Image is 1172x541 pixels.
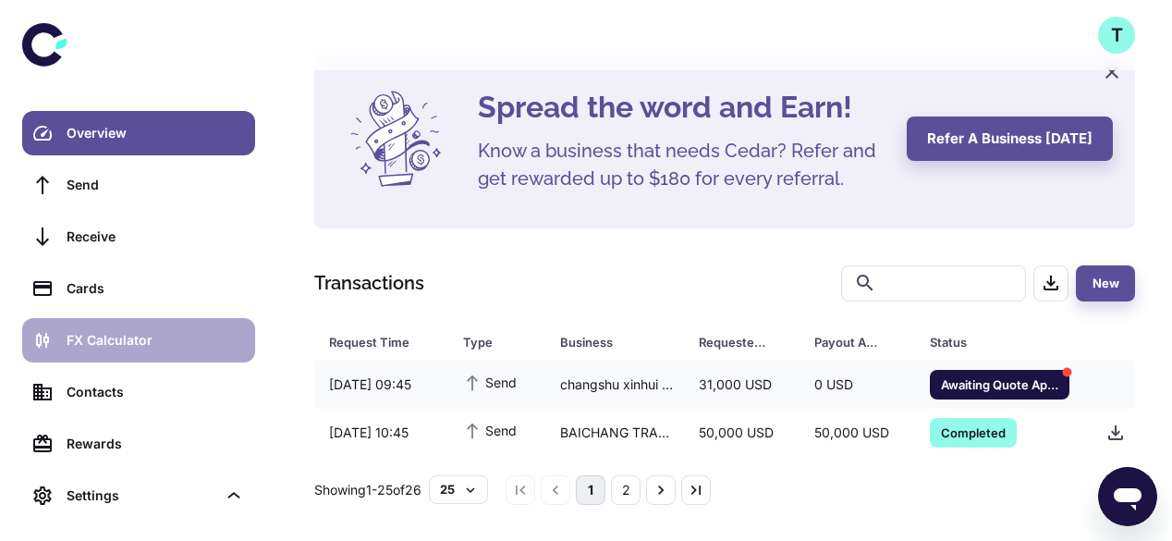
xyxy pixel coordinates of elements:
[814,329,908,355] span: Payout Amount
[329,329,417,355] div: Request Time
[329,329,441,355] span: Request Time
[22,473,255,518] div: Settings
[907,117,1113,161] button: Refer a business [DATE]
[1098,17,1135,54] button: T
[67,434,244,454] div: Rewards
[429,475,488,503] button: 25
[314,480,421,500] p: Showing 1-25 of 26
[314,367,448,402] div: [DATE] 09:45
[930,423,1017,441] span: Completed
[611,475,641,505] button: Go to page 2
[545,367,684,402] div: changshu xinhui knitting. [DOMAIN_NAME]
[576,475,605,505] button: page 1
[22,318,255,363] a: FX Calculator
[684,415,800,450] div: 50,000 USD
[314,415,448,450] div: [DATE] 10:45
[22,370,255,414] a: Contacts
[67,330,244,350] div: FX Calculator
[463,329,538,355] span: Type
[646,475,676,505] button: Go to next page
[684,367,800,402] div: 31,000 USD
[681,475,711,505] button: Go to last page
[22,215,255,259] a: Receive
[314,269,424,297] h1: Transactions
[930,329,1045,355] div: Status
[930,375,1069,393] span: Awaiting Quote Approval
[67,123,244,143] div: Overview
[503,475,714,505] nav: pagination navigation
[67,486,216,506] div: Settings
[463,329,514,355] div: Type
[800,367,915,402] div: 0 USD
[22,266,255,311] a: Cards
[67,175,244,195] div: Send
[22,163,255,207] a: Send
[22,111,255,155] a: Overview
[478,85,885,129] h4: Spread the word and Earn!
[699,329,792,355] span: Requested Amount
[545,415,684,450] div: BAICHANG TRADE PTE. LTD.
[67,382,244,402] div: Contacts
[699,329,768,355] div: Requested Amount
[67,227,244,247] div: Receive
[67,278,244,299] div: Cards
[1098,467,1157,526] iframe: Button to launch messaging window
[22,422,255,466] a: Rewards
[463,420,517,440] span: Send
[463,372,517,392] span: Send
[814,329,884,355] div: Payout Amount
[1076,265,1135,301] button: New
[930,329,1069,355] span: Status
[478,137,885,192] h5: Know a business that needs Cedar? Refer and get rewarded up to $180 for every referral.
[800,415,915,450] div: 50,000 USD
